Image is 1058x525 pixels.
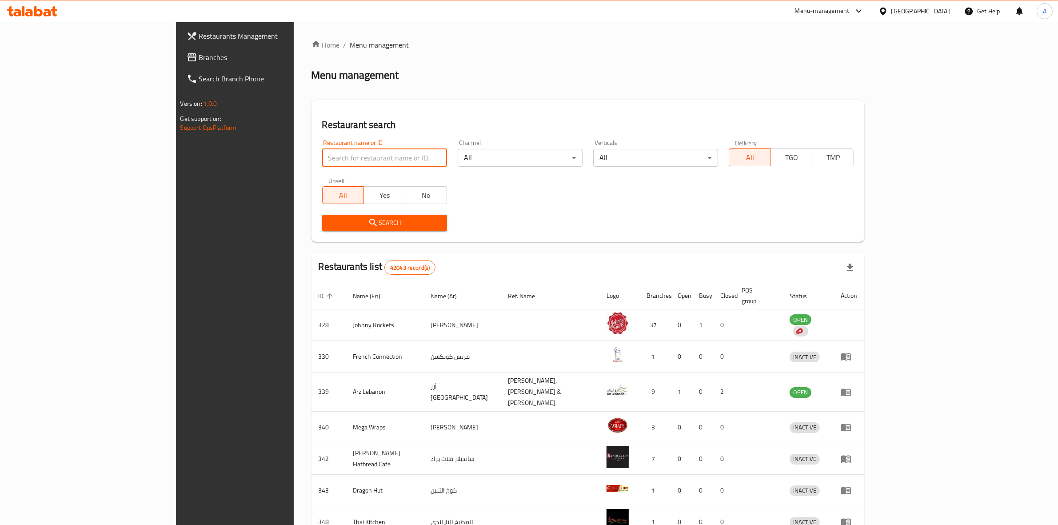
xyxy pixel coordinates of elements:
td: 2 [713,373,735,412]
span: Name (Ar) [431,291,468,301]
span: Get support on: [180,113,221,124]
img: Sandella's Flatbread Cafe [607,446,629,468]
td: 0 [692,475,713,506]
span: OPEN [790,315,811,325]
img: delivery hero logo [795,327,803,335]
span: Restaurants Management [199,31,346,41]
td: [PERSON_NAME] Flatbread Cafe [346,443,424,475]
td: [PERSON_NAME] [423,412,501,443]
div: Menu [841,387,857,397]
td: كوخ التنين [423,475,501,506]
button: TMP [812,148,854,166]
span: All [326,189,360,202]
td: 1 [671,373,692,412]
div: All [458,149,583,167]
img: Mega Wraps [607,414,629,437]
th: Action [834,282,864,309]
button: No [405,186,447,204]
a: Branches [180,47,353,68]
div: Menu-management [795,6,850,16]
td: 0 [671,309,692,341]
td: Dragon Hut [346,475,424,506]
div: Menu [841,453,857,464]
th: Branches [639,282,671,309]
td: Mega Wraps [346,412,424,443]
td: 0 [713,475,735,506]
td: French Connection [346,341,424,373]
span: ID [319,291,335,301]
button: All [322,186,364,204]
td: 0 [671,475,692,506]
td: فرنش كونكشن [423,341,501,373]
span: TGO [775,151,809,164]
td: Arz Lebanon [346,373,424,412]
th: Open [671,282,692,309]
div: Menu [841,485,857,496]
th: Busy [692,282,713,309]
button: TGO [771,148,812,166]
div: All [593,149,718,167]
h2: Restaurant search [322,118,854,132]
span: Menu management [350,40,409,50]
td: 0 [692,341,713,373]
div: Menu [841,351,857,362]
div: Export file [839,257,861,278]
div: Menu [841,422,857,433]
span: Yes [367,189,402,202]
td: سانديلاز فلات براد [423,443,501,475]
td: 0 [692,443,713,475]
span: Name (En) [353,291,392,301]
span: 1.0.0 [204,98,217,109]
span: No [409,189,443,202]
span: POS group [742,285,772,306]
span: Search Branch Phone [199,73,346,84]
span: INACTIVE [790,485,820,496]
span: INACTIVE [790,454,820,464]
td: 0 [671,341,692,373]
div: INACTIVE [790,422,820,433]
td: 0 [713,341,735,373]
td: [PERSON_NAME],[PERSON_NAME] & [PERSON_NAME] [501,373,599,412]
td: 1 [692,309,713,341]
td: 0 [692,373,713,412]
div: INACTIVE [790,352,820,362]
h2: Restaurants list [319,260,436,275]
td: Johnny Rockets [346,309,424,341]
div: Total records count [384,260,435,275]
div: [GEOGRAPHIC_DATA] [891,6,950,16]
button: Search [322,215,447,231]
span: OPEN [790,387,811,397]
th: Closed [713,282,735,309]
span: TMP [816,151,850,164]
span: INACTIVE [790,422,820,433]
td: 9 [639,373,671,412]
a: Restaurants Management [180,25,353,47]
th: Logo [599,282,639,309]
td: 0 [671,443,692,475]
input: Search for restaurant name or ID.. [322,149,447,167]
img: Johnny Rockets [607,312,629,334]
td: 7 [639,443,671,475]
span: Search [329,217,440,228]
td: 1 [639,475,671,506]
span: 42043 record(s) [385,264,435,272]
td: 3 [639,412,671,443]
a: Support.OpsPlatform [180,122,237,133]
div: INACTIVE [790,485,820,496]
td: 0 [671,412,692,443]
a: Search Branch Phone [180,68,353,89]
img: French Connection [607,344,629,366]
span: Branches [199,52,346,63]
img: Arz Lebanon [607,379,629,401]
label: Delivery [735,140,757,146]
label: Upsell [328,177,345,184]
span: INACTIVE [790,352,820,362]
button: Yes [363,186,405,204]
div: OPEN [790,387,811,398]
nav: breadcrumb [311,40,865,50]
td: 37 [639,309,671,341]
div: OPEN [790,314,811,325]
td: أرز [GEOGRAPHIC_DATA] [423,373,501,412]
td: 0 [713,412,735,443]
